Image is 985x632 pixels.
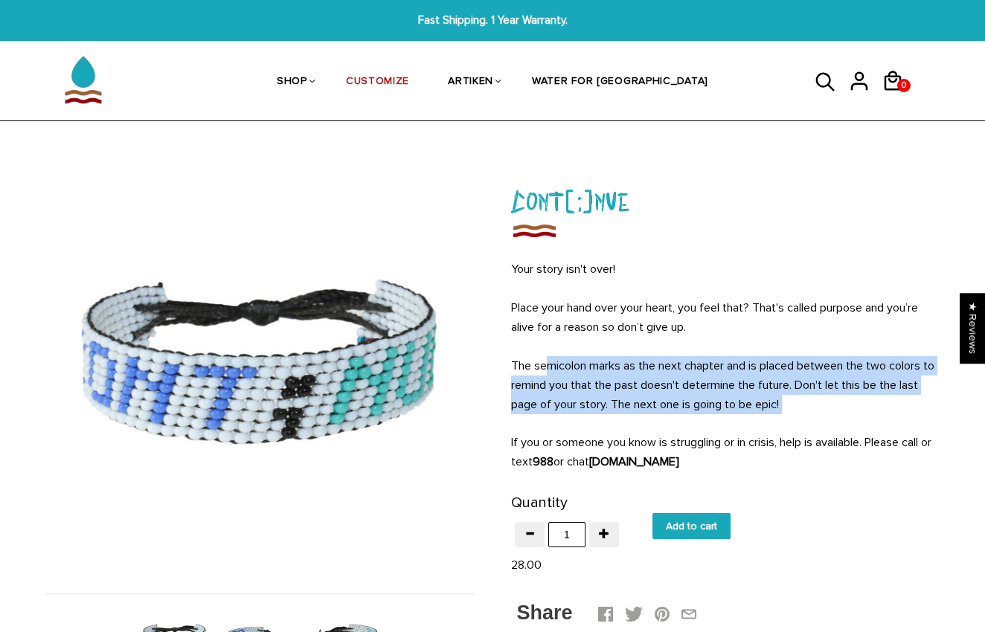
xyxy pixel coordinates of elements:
img: Cont[;]nue [511,220,557,241]
h1: Cont[;]nue [511,181,939,220]
a: ARTIKEN [448,43,493,122]
a: 0 [882,97,915,99]
input: Add to cart [652,513,731,539]
span: 0 [898,75,910,96]
strong: [DOMAIN_NAME] [589,454,679,469]
span: Fast Shipping. 1 Year Warranty. [304,12,681,29]
span: 28.00 [511,558,542,573]
div: Click to open Judge.me floating reviews tab [960,293,985,364]
a: CUSTOMIZE [346,43,409,122]
p: The semicolon marks as the next chapter and is placed between the two colors to remind you that t... [511,356,939,414]
p: Your story isn't over! [511,259,939,279]
span: Place your hand over your heart, you feel that? That's called purpose and you’re alive for a reas... [511,300,918,335]
p: If you or someone you know is struggling or in crisis, help is available. Please call or text or ... [511,433,939,471]
strong: 988 [533,454,554,469]
img: Beaded ArtiKen Cont;nue Bracelet [46,151,474,578]
span: Share [517,602,573,624]
label: Quantity [511,491,568,515]
a: WATER FOR [GEOGRAPHIC_DATA] [532,43,708,122]
a: SHOP [277,43,307,122]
